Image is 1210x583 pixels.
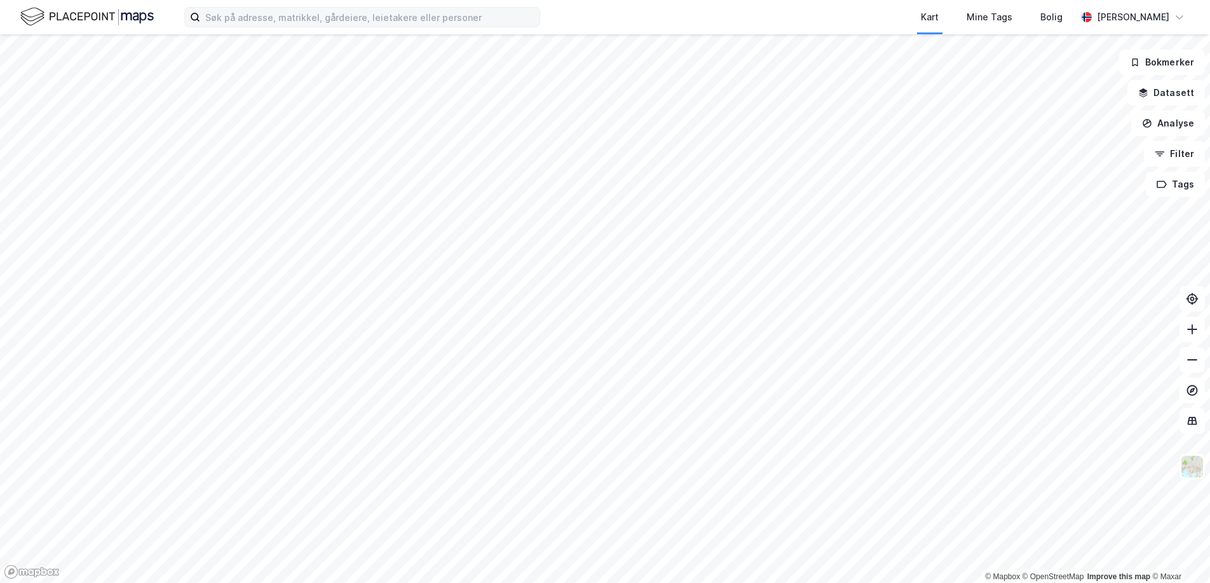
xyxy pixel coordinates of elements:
img: logo.f888ab2527a4732fd821a326f86c7f29.svg [20,6,154,28]
div: Mine Tags [967,10,1012,25]
div: Kart [921,10,939,25]
div: [PERSON_NAME] [1097,10,1169,25]
input: Søk på adresse, matrikkel, gårdeiere, leietakere eller personer [200,8,540,27]
div: Bolig [1040,10,1063,25]
iframe: Chat Widget [1146,522,1210,583]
